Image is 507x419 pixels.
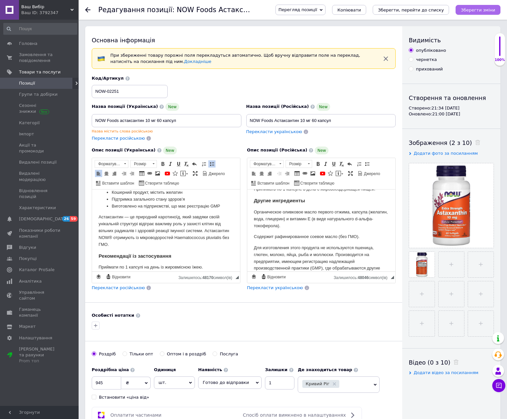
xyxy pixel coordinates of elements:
[276,170,283,177] a: Зменшити відступ
[19,289,61,301] span: Управління сайтом
[246,129,302,134] span: Перекласти українською
[335,170,344,177] a: Вставити повідомлення
[19,335,52,341] span: Налаштування
[265,376,294,389] input: -
[301,170,309,177] a: Вставити/Редагувати посилання (Ctrl+L)
[110,53,360,64] span: При збереженні товару порожні поля перекладуться автоматично. Щоб вручну відправити поле на перек...
[175,160,182,168] a: Підкреслений (Ctrl+U)
[146,170,153,177] a: Вставити/Редагувати посилання (Ctrl+L)
[416,57,437,63] div: чернетка
[144,181,179,186] span: Створити таблицю
[95,273,102,280] a: Зробити резервну копію зараз
[92,104,158,109] span: Назва позиції (Українська)
[92,76,124,81] span: Код/Артикул
[128,170,136,177] a: Збільшити відступ
[330,160,337,168] a: Підкреслений (Ctrl+U)
[19,358,61,364] div: Prom топ
[278,7,317,12] span: Перегляд позиції
[363,171,380,177] span: Джерело
[19,69,61,75] span: Товари та послуги
[138,170,145,177] a: Таблиця
[95,160,122,168] span: Форматування
[409,94,494,102] div: Створення та оновлення
[7,64,79,69] strong: Рекомендації із застосування
[70,216,77,222] span: 59
[356,160,363,168] a: Вставити/видалити нумерований список
[164,170,171,177] a: Додати відео з YouTube
[416,66,443,72] div: прихований
[250,160,284,168] a: Форматування
[7,24,141,58] p: Астаксантин — це природний каротиноїд, який завдяки своїй унікальній структурі відіграє важливу р...
[293,170,301,177] a: Таблиця
[19,324,36,329] span: Маркет
[92,129,241,134] div: Назва містить слова російською
[19,80,35,86] span: Позиції
[92,376,121,389] input: 0
[293,179,335,187] a: Створити таблицю
[246,104,309,109] span: Назва позиції (Російська)
[21,10,79,16] div: Ваш ID: 3792347
[416,48,446,53] div: опубліковано
[154,367,176,372] b: Одиниця
[19,205,56,211] span: Характеристики
[409,359,450,366] span: Відео (0 з 10)
[19,131,34,137] span: Імпорт
[192,170,199,177] a: Максимізувати
[243,412,346,418] span: Спосіб оплати вимкнено в налаштуваннях
[306,382,329,386] span: Кривий Ріг
[103,170,110,177] a: По центру
[138,179,180,187] a: Створити таблицю
[7,74,141,81] p: Приймати по 1 капсулі на день із жировмісною їжею.
[126,380,129,385] span: ₴
[198,367,222,372] b: Наявність
[99,394,149,400] div: Встановити «ціна від»
[99,351,116,357] div: Роздріб
[159,160,166,168] a: Жирний (Ctrl+B)
[495,58,505,62] div: 100%
[62,216,70,222] span: 26
[92,136,145,141] span: Перекласти російською
[179,170,189,177] a: Вставити повідомлення
[131,160,150,168] span: Розмір
[92,367,129,372] b: Роздрібна ціна
[19,267,54,273] span: Каталог ProSale
[316,103,330,111] span: New
[319,170,326,177] a: Додати відео з YouTube
[373,5,449,15] button: Зберегти, перейти до списку
[92,148,156,152] span: Опис позиції (Українська)
[414,151,478,156] span: Додати фото за посиланням
[391,276,394,279] span: Потягніть для зміни розмірів
[208,171,225,177] span: Джерело
[492,379,505,392] button: Чат з покупцем
[105,273,131,280] a: Відновити
[315,147,329,154] span: New
[178,274,235,280] div: Кiлькiсть символiв
[299,181,334,186] span: Створити таблицю
[258,170,265,177] a: По центру
[183,160,190,168] a: Видалити форматування
[364,160,371,168] a: Вставити/видалити маркований список
[92,285,145,290] span: Перекласти російською
[85,7,90,12] div: Повернутися назад
[203,380,249,385] span: Готово до відправки
[7,8,58,14] strong: Другие ингредиенты
[409,139,494,147] div: Зображення (2 з 10)
[184,59,211,64] a: Докладніше
[250,179,291,187] a: Вставити шаблон
[92,313,134,318] b: Особисті нотатки
[246,114,396,127] input: Наприклад, H&M жіноча сукня зелена 38 розмір вечірня максі з блискітками
[19,307,61,318] span: Гаманець компанії
[409,105,494,111] div: Створено: 21:34 [DATE]
[338,160,345,168] a: Видалити форматування
[19,346,61,364] span: [PERSON_NAME] та рахунки
[20,13,128,20] li: Виготовлено на підприємстві, що має реєстрацію GMP
[111,170,118,177] a: По правому краю
[332,5,366,15] button: Копіювати
[200,160,208,168] a: Вставити/видалити нумерований список
[357,170,381,177] a: Джерело
[456,5,500,15] button: Зберегти зміни
[21,4,70,10] span: Ваш Вибір
[191,160,198,168] a: Повернути (Ctrl+Z)
[121,170,128,177] a: Зменшити відступ
[7,55,141,89] p: Для изготовления этого продукта не используются пшеница, глютен, молоко, яйца, рыба и моллюски. П...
